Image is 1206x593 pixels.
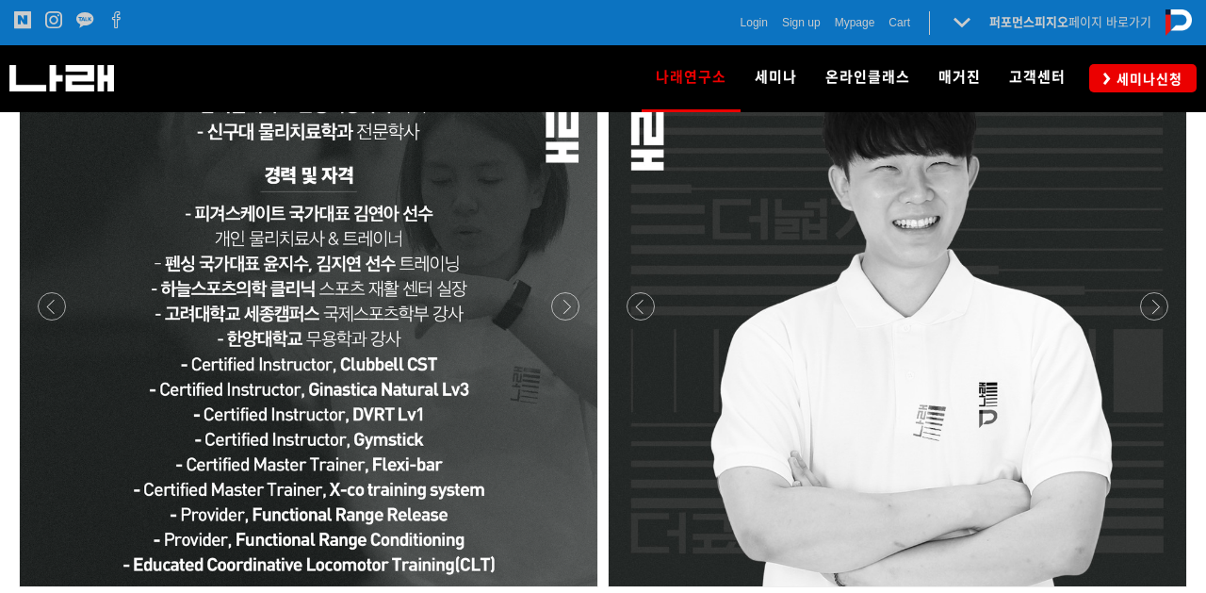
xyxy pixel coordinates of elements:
span: 매거진 [938,69,981,86]
a: 온라인클래스 [811,45,924,111]
a: 세미나신청 [1089,64,1197,91]
a: 매거진 [924,45,995,111]
a: 고객센터 [995,45,1080,111]
a: Login [741,13,768,32]
a: 퍼포먼스피지오페이지 바로가기 [989,15,1151,29]
span: 나래연구소 [656,62,726,92]
strong: 퍼포먼스피지오 [989,15,1068,29]
span: 고객센터 [1009,69,1066,86]
span: 세미나 [755,69,797,86]
a: Mypage [835,13,875,32]
a: Sign up [782,13,821,32]
span: 온라인클래스 [825,69,910,86]
a: 나래연구소 [642,45,741,111]
a: 세미나 [741,45,811,111]
a: Cart [888,13,910,32]
span: 세미나신청 [1111,70,1182,89]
